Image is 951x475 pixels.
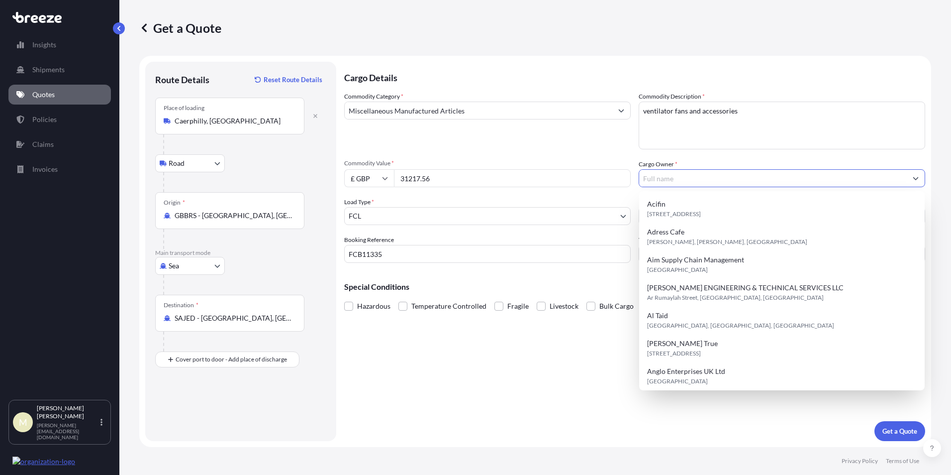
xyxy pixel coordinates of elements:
span: Cover port to door - Add place of discharge [176,355,287,364]
span: [PERSON_NAME] ENGINEERING & TECHNICAL SERVICES LLC [647,283,844,293]
img: organization-logo [12,457,75,467]
span: [PERSON_NAME] True [647,339,718,349]
input: Place of loading [175,116,292,126]
span: Acifin [647,199,666,209]
span: Road [169,158,185,168]
input: Your internal reference [344,245,631,263]
p: Reset Route Details [264,75,322,85]
span: [GEOGRAPHIC_DATA] [647,265,708,275]
span: M [19,417,27,427]
p: Shipments [32,65,65,75]
label: Cargo Owner [639,159,677,169]
p: Special Conditions [344,283,925,291]
span: Anglo Enterprises UK Ltd [647,366,725,376]
input: Select a commodity type [345,102,612,119]
p: Terms of Use [886,457,919,465]
label: Vessel Name [639,235,671,245]
p: [PERSON_NAME][EMAIL_ADDRESS][DOMAIN_NAME] [37,422,98,440]
p: Cargo Details [344,62,925,92]
span: [GEOGRAPHIC_DATA], [GEOGRAPHIC_DATA], [GEOGRAPHIC_DATA] [647,321,834,331]
div: Destination [164,301,198,309]
span: Al Taid [647,311,668,321]
div: Place of loading [164,104,204,112]
p: Get a Quote [139,20,221,36]
span: Sea [169,261,179,271]
p: Route Details [155,74,209,86]
span: [STREET_ADDRESS] [647,209,701,219]
p: Policies [32,115,57,124]
button: Show suggestions [907,169,925,187]
span: Commodity Value [344,159,631,167]
label: Commodity Category [344,92,403,102]
p: [PERSON_NAME] [PERSON_NAME] [37,404,98,420]
span: Adress Cafe [647,227,684,237]
span: Load Type [344,197,374,207]
label: Booking Reference [344,235,394,245]
p: Main transport mode [155,249,326,257]
p: Claims [32,139,54,149]
input: Enter name [639,245,925,263]
input: Type amount [394,169,631,187]
span: Bulk Cargo [599,299,634,314]
p: Privacy Policy [842,457,878,465]
span: Hazardous [357,299,390,314]
span: [PERSON_NAME], [PERSON_NAME], [GEOGRAPHIC_DATA] [647,237,807,247]
span: FCL [349,211,361,221]
p: Insights [32,40,56,50]
span: [GEOGRAPHIC_DATA] [647,376,708,386]
button: Show suggestions [612,102,630,119]
button: Select transport [155,154,225,172]
span: Fragile [507,299,529,314]
p: Invoices [32,164,58,174]
button: Select transport [155,257,225,275]
input: Full name [639,169,907,187]
p: Quotes [32,90,55,100]
label: Commodity Description [639,92,705,102]
p: Get a Quote [882,426,917,436]
span: [STREET_ADDRESS] [647,349,701,358]
div: Origin [164,199,185,207]
input: Destination [175,313,292,323]
span: Freight Cost [639,197,925,205]
span: Aim Supply Chain Management [647,255,744,265]
input: Origin [175,211,292,221]
span: Livestock [550,299,578,314]
span: Temperature Controlled [411,299,486,314]
span: Ar Rumaylah Street, [GEOGRAPHIC_DATA], [GEOGRAPHIC_DATA] [647,293,824,303]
